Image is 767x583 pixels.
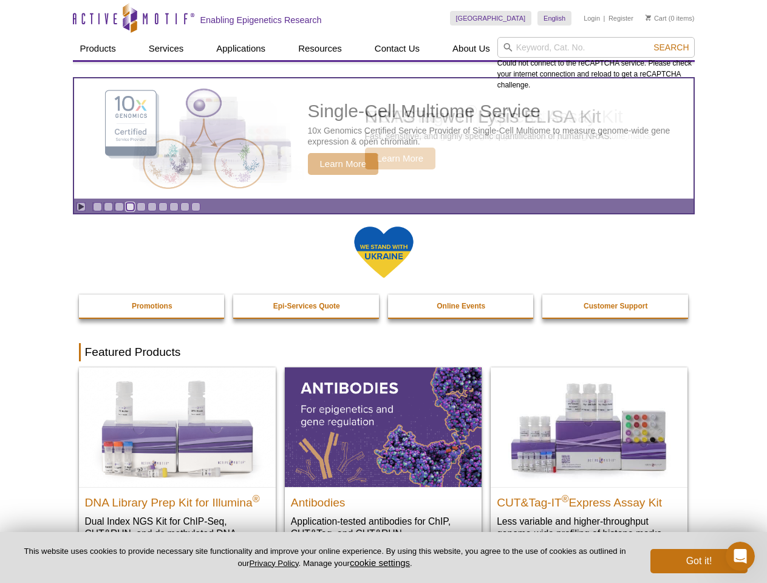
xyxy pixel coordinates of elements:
article: Single-Cell Multiome Service [74,78,694,199]
h2: Featured Products [79,343,689,361]
p: Application-tested antibodies for ChIP, CUT&Tag, and CUT&RUN. [291,515,476,540]
p: 10x Genomics Certified Service Provider of Single-Cell Multiome to measure genome-wide gene expre... [308,125,687,147]
a: Cart [646,14,667,22]
strong: Promotions [132,302,172,310]
li: | [604,11,605,26]
a: Go to slide 9 [180,202,189,211]
p: Less variable and higher-throughput genome-wide profiling of histone marks​. [497,515,681,540]
a: Online Events [388,295,535,318]
a: Go to slide 4 [126,202,135,211]
a: Toggle autoplay [77,202,86,211]
a: About Us [445,37,497,60]
div: Could not connect to the reCAPTCHA service. Please check your internet connection and reload to g... [497,37,695,90]
img: We Stand With Ukraine [353,225,414,279]
a: Go to slide 2 [104,202,113,211]
a: Privacy Policy [249,559,298,568]
a: Go to slide 1 [93,202,102,211]
a: Single-Cell Multiome Service Single-Cell Multiome Service 10x Genomics Certified Service Provider... [74,78,694,199]
a: Go to slide 7 [159,202,168,211]
a: Resources [291,37,349,60]
a: [GEOGRAPHIC_DATA] [450,11,532,26]
sup: ® [562,493,569,503]
a: Go to slide 10 [191,202,200,211]
a: Customer Support [542,295,689,318]
a: Go to slide 6 [148,202,157,211]
iframe: Intercom live chat [726,542,755,571]
button: Search [650,42,692,53]
p: Dual Index NGS Kit for ChIP-Seq, CUT&RUN, and ds methylated DNA assays. [85,515,270,552]
img: Single-Cell Multiome Service [94,83,276,194]
strong: Epi-Services Quote [273,302,340,310]
a: Login [584,14,600,22]
a: Products [73,37,123,60]
a: Go to slide 3 [115,202,124,211]
img: DNA Library Prep Kit for Illumina [79,367,276,486]
h2: DNA Library Prep Kit for Illumina [85,491,270,509]
h2: Enabling Epigenetics Research [200,15,322,26]
sup: ® [253,493,260,503]
span: Learn More [308,153,379,175]
strong: Customer Support [584,302,647,310]
button: Got it! [650,549,748,573]
a: Register [608,14,633,22]
a: Go to slide 5 [137,202,146,211]
button: cookie settings [350,557,410,568]
h2: Single-Cell Multiome Service [308,102,687,120]
a: Epi-Services Quote [233,295,380,318]
img: CUT&Tag-IT® Express Assay Kit [491,367,687,486]
a: DNA Library Prep Kit for Illumina DNA Library Prep Kit for Illumina® Dual Index NGS Kit for ChIP-... [79,367,276,564]
a: English [537,11,571,26]
p: This website uses cookies to provide necessary site functionality and improve your online experie... [19,546,630,569]
img: Your Cart [646,15,651,21]
a: All Antibodies Antibodies Application-tested antibodies for ChIP, CUT&Tag, and CUT&RUN. [285,367,482,551]
a: Promotions [79,295,226,318]
a: Services [141,37,191,60]
strong: Online Events [437,302,485,310]
h2: Antibodies [291,491,476,509]
a: CUT&Tag-IT® Express Assay Kit CUT&Tag-IT®Express Assay Kit Less variable and higher-throughput ge... [491,367,687,551]
a: Applications [209,37,273,60]
a: Contact Us [367,37,427,60]
img: All Antibodies [285,367,482,486]
a: Go to slide 8 [169,202,179,211]
h2: CUT&Tag-IT Express Assay Kit [497,491,681,509]
li: (0 items) [646,11,695,26]
span: Search [653,43,689,52]
input: Keyword, Cat. No. [497,37,695,58]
